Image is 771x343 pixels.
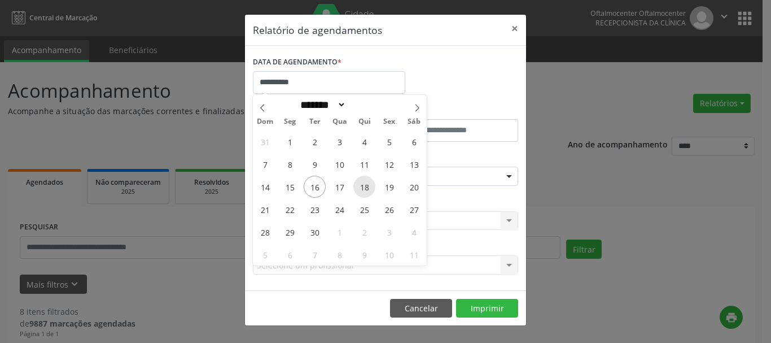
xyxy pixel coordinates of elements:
span: Setembro 23, 2025 [304,198,326,220]
span: Qua [327,118,352,125]
span: Setembro 8, 2025 [279,153,301,175]
span: Setembro 3, 2025 [328,131,351,153]
span: Dom [253,118,278,125]
span: Ter [303,118,327,125]
span: Setembro 20, 2025 [403,176,425,198]
button: Cancelar [390,299,452,318]
span: Setembro 18, 2025 [353,176,375,198]
span: Setembro 11, 2025 [353,153,375,175]
span: Setembro 22, 2025 [279,198,301,220]
span: Sáb [402,118,427,125]
span: Setembro 15, 2025 [279,176,301,198]
select: Month [296,99,346,111]
span: Setembro 24, 2025 [328,198,351,220]
span: Setembro 26, 2025 [378,198,400,220]
span: Setembro 12, 2025 [378,153,400,175]
span: Setembro 4, 2025 [353,131,375,153]
span: Outubro 5, 2025 [254,244,276,266]
span: Setembro 14, 2025 [254,176,276,198]
span: Outubro 3, 2025 [378,221,400,243]
span: Sex [377,118,402,125]
span: Setembro 25, 2025 [353,198,375,220]
span: Qui [352,118,377,125]
span: Setembro 28, 2025 [254,221,276,243]
label: DATA DE AGENDAMENTO [253,54,341,71]
span: Setembro 17, 2025 [328,176,351,198]
span: Outubro 4, 2025 [403,221,425,243]
span: Outubro 6, 2025 [279,244,301,266]
span: Agosto 31, 2025 [254,131,276,153]
button: Close [503,15,526,42]
span: Outubro 10, 2025 [378,244,400,266]
span: Setembro 16, 2025 [304,176,326,198]
span: Outubro 9, 2025 [353,244,375,266]
span: Setembro 6, 2025 [403,131,425,153]
span: Outubro 8, 2025 [328,244,351,266]
span: Setembro 1, 2025 [279,131,301,153]
span: Outubro 2, 2025 [353,221,375,243]
span: Setembro 7, 2025 [254,153,276,175]
span: Setembro 21, 2025 [254,198,276,220]
span: Setembro 13, 2025 [403,153,425,175]
button: Imprimir [456,299,518,318]
span: Outubro 11, 2025 [403,244,425,266]
span: Setembro 9, 2025 [304,153,326,175]
span: Outubro 1, 2025 [328,221,351,243]
span: Seg [278,118,303,125]
span: Setembro 5, 2025 [378,131,400,153]
span: Setembro 27, 2025 [403,198,425,220]
input: Year [346,99,383,111]
span: Setembro 30, 2025 [304,221,326,243]
span: Setembro 10, 2025 [328,153,351,175]
h5: Relatório de agendamentos [253,23,382,37]
span: Setembro 2, 2025 [304,131,326,153]
span: Setembro 29, 2025 [279,221,301,243]
span: Outubro 7, 2025 [304,244,326,266]
label: ATÉ [388,102,518,119]
span: Setembro 19, 2025 [378,176,400,198]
